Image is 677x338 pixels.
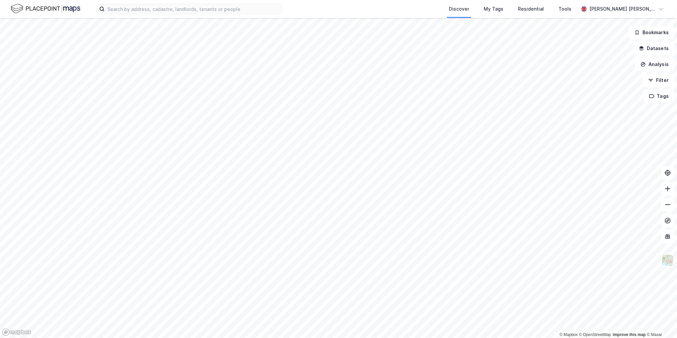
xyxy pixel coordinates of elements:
div: [PERSON_NAME] [PERSON_NAME] [589,5,656,13]
a: Mapbox homepage [2,328,31,336]
button: Tags [643,90,674,103]
div: Residential [518,5,544,13]
iframe: Chat Widget [644,306,677,338]
button: Analysis [635,58,674,71]
div: Discover [449,5,469,13]
a: Improve this map [613,332,646,337]
button: Filter [642,74,674,87]
div: My Tags [484,5,503,13]
img: logo.f888ab2527a4732fd821a326f86c7f29.svg [11,3,80,15]
div: Tools [558,5,571,13]
img: Z [661,254,674,267]
a: Mapbox [559,332,578,337]
input: Search by address, cadastre, landlords, tenants or people [105,4,282,14]
button: Datasets [633,42,674,55]
button: Bookmarks [629,26,674,39]
a: OpenStreetMap [579,332,611,337]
